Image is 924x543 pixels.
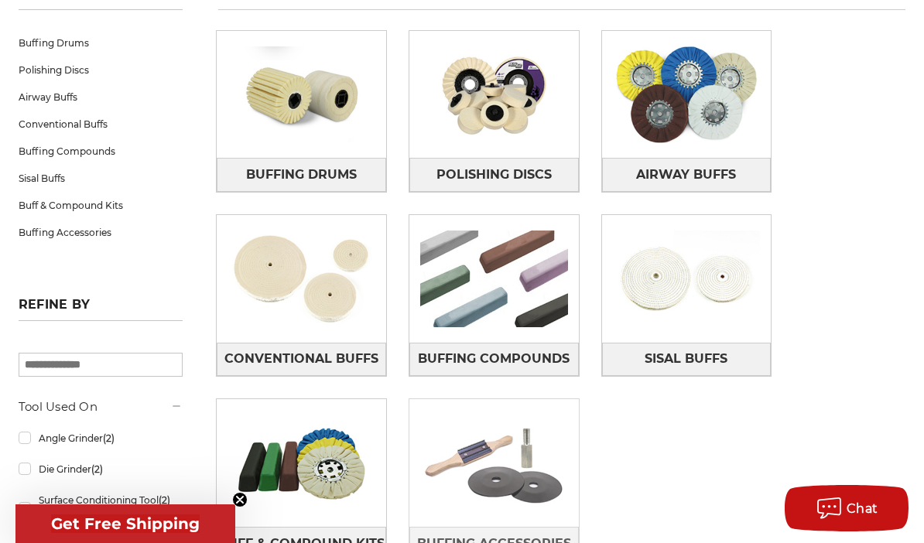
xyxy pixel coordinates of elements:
[418,346,570,372] span: Buffing Compounds
[19,29,183,56] a: Buffing Drums
[217,220,386,338] img: Conventional Buffs
[19,456,183,483] a: Die Grinder
[159,494,170,506] span: (2)
[602,158,772,192] a: Airway Buffs
[19,56,183,84] a: Polishing Discs
[246,162,357,188] span: Buffing Drums
[19,84,183,111] a: Airway Buffs
[217,343,386,377] a: Conventional Buffs
[436,162,552,188] span: Polishing Discs
[19,297,183,321] h5: Refine by
[19,425,183,452] a: Angle Grinder
[19,165,183,192] a: Sisal Buffs
[15,504,235,543] div: Get Free ShippingClose teaser
[19,138,183,165] a: Buffing Compounds
[636,162,736,188] span: Airway Buffs
[91,463,103,475] span: (2)
[19,111,183,138] a: Conventional Buffs
[645,346,727,372] span: Sisal Buffs
[232,492,248,507] button: Close teaser
[785,485,909,531] button: Chat
[103,432,115,444] span: (2)
[409,404,579,522] img: Buffing Accessories
[51,514,200,533] span: Get Free Shipping
[19,398,183,416] h5: Tool Used On
[217,404,386,522] img: Buff & Compound Kits
[602,343,772,377] a: Sisal Buffs
[409,220,579,338] img: Buffing Compounds
[409,158,579,192] a: Polishing Discs
[602,36,772,154] img: Airway Buffs
[409,36,579,154] img: Polishing Discs
[847,501,878,516] span: Chat
[19,192,183,219] a: Buff & Compound Kits
[224,346,378,372] span: Conventional Buffs
[602,220,772,338] img: Sisal Buffs
[19,487,183,530] a: Surface Conditioning Tool
[409,343,579,377] a: Buffing Compounds
[19,219,183,246] a: Buffing Accessories
[217,36,386,154] img: Buffing Drums
[217,158,386,192] a: Buffing Drums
